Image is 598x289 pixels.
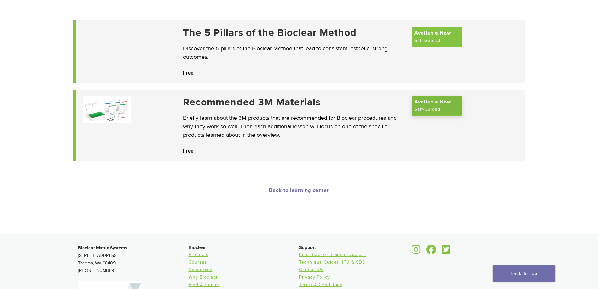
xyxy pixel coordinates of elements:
[414,37,440,44] span: Self-Guided
[299,245,316,250] span: Support
[183,70,194,75] span: Free
[183,148,194,153] span: Free
[189,282,220,287] a: Find A Doctor
[299,275,330,280] a: Privacy Policy
[410,248,423,255] a: Bioclear
[493,265,555,282] a: Back To Top
[189,252,208,257] a: Products
[299,267,324,272] a: Contact Us
[412,27,462,47] a: Available Now Self-Guided
[183,96,406,108] a: Recommended 3M Materials
[78,244,189,275] p: [STREET_ADDRESS] Tacoma, WA 98409 [PHONE_NUMBER]
[189,275,218,280] a: Why Bioclear
[440,248,453,255] a: Bioclear
[183,27,406,39] a: The 5 Pillars of the Bioclear Method
[412,96,462,116] a: Available Now Self-Guided
[269,187,329,193] a: Back to learning center
[183,114,406,139] p: Briefly learn about the 3M products that are recommended for Bioclear procedures and why they wor...
[189,259,207,265] a: Courses
[424,248,439,255] a: Bioclear
[299,282,342,287] a: Terms & Conditions
[189,245,206,250] span: Bioclear
[414,98,451,106] span: Available Now
[78,245,127,251] strong: Bioclear Matrix Systems
[183,44,406,61] p: Discover the 5 pillars of the Bioclear Method that lead to consistent, esthetic, strong outcomes.
[414,29,451,37] span: Available Now
[299,252,366,257] a: Find Bioclear Trained Doctors
[189,267,213,272] a: Resources
[299,259,365,265] a: Technique Guides, IFU & SDS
